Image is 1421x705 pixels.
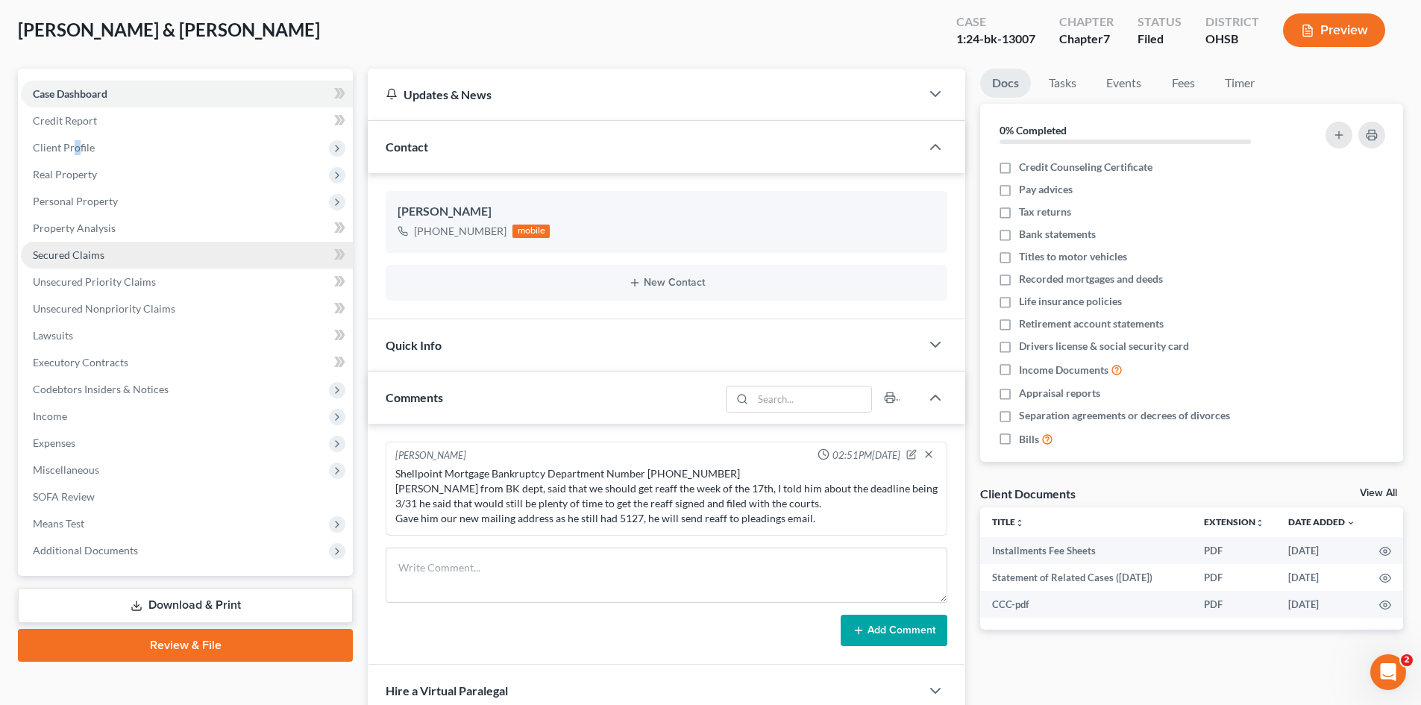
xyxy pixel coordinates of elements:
a: Docs [980,69,1031,98]
a: Secured Claims [21,242,353,269]
span: Life insurance policies [1019,294,1122,309]
div: 1:24-bk-13007 [956,31,1035,48]
td: Statement of Related Cases ([DATE]) [980,564,1192,591]
span: Real Property [33,168,97,181]
input: Search... [753,386,872,412]
a: Lawsuits [21,322,353,349]
a: Unsecured Priority Claims [21,269,353,295]
span: Miscellaneous [33,463,99,476]
span: Expenses [33,436,75,449]
span: Personal Property [33,195,118,207]
td: Installments Fee Sheets [980,537,1192,564]
span: Property Analysis [33,222,116,234]
td: PDF [1192,537,1276,564]
td: CCC-pdf [980,591,1192,618]
div: OHSB [1205,31,1259,48]
a: Download & Print [18,588,353,623]
i: expand_more [1346,518,1355,527]
span: Pay advices [1019,182,1073,197]
a: Tasks [1037,69,1088,98]
a: Extensionunfold_more [1204,516,1264,527]
span: Recorded mortgages and deeds [1019,272,1163,286]
span: Separation agreements or decrees of divorces [1019,408,1230,423]
span: Tax returns [1019,204,1071,219]
span: Secured Claims [33,248,104,261]
span: Bank statements [1019,227,1096,242]
a: Events [1094,69,1153,98]
td: [DATE] [1276,537,1367,564]
div: mobile [512,225,550,238]
button: New Contact [398,277,935,289]
div: Client Documents [980,486,1076,501]
span: Credit Counseling Certificate [1019,160,1152,175]
a: Date Added expand_more [1288,516,1355,527]
span: Retirement account statements [1019,316,1164,331]
a: Unsecured Nonpriority Claims [21,295,353,322]
div: Shellpoint Mortgage Bankruptcy Department Number [PHONE_NUMBER] [PERSON_NAME] from BK dept, said ... [395,466,938,526]
a: Executory Contracts [21,349,353,376]
a: Fees [1159,69,1207,98]
td: PDF [1192,591,1276,618]
span: Quick Info [386,338,442,352]
span: 02:51PM[DATE] [832,448,900,463]
a: Property Analysis [21,215,353,242]
a: Credit Report [21,107,353,134]
span: Hire a Virtual Paralegal [386,683,508,698]
span: Bills [1019,432,1039,447]
div: [PERSON_NAME] [395,448,466,463]
div: Case [956,13,1035,31]
td: [DATE] [1276,591,1367,618]
a: Timer [1213,69,1267,98]
span: [PERSON_NAME] & [PERSON_NAME] [18,19,320,40]
a: Review & File [18,629,353,662]
span: SOFA Review [33,490,95,503]
div: Chapter [1059,13,1114,31]
span: Titles to motor vehicles [1019,249,1127,264]
span: Client Profile [33,141,95,154]
button: Add Comment [841,615,947,646]
span: Appraisal reports [1019,386,1100,401]
a: View All [1360,488,1397,498]
span: Additional Documents [33,544,138,557]
div: [PHONE_NUMBER] [414,224,506,239]
span: Comments [386,390,443,404]
span: Credit Report [33,114,97,127]
span: Income Documents [1019,363,1108,377]
i: unfold_more [1255,518,1264,527]
span: Unsecured Nonpriority Claims [33,302,175,315]
a: SOFA Review [21,483,353,510]
span: Case Dashboard [33,87,107,100]
span: Income [33,410,67,422]
span: 2 [1401,654,1413,666]
div: [PERSON_NAME] [398,203,935,221]
span: Unsecured Priority Claims [33,275,156,288]
div: Chapter [1059,31,1114,48]
a: Titleunfold_more [992,516,1024,527]
i: unfold_more [1015,518,1024,527]
span: Lawsuits [33,329,73,342]
td: PDF [1192,564,1276,591]
span: Executory Contracts [33,356,128,369]
td: [DATE] [1276,564,1367,591]
span: Codebtors Insiders & Notices [33,383,169,395]
span: Contact [386,140,428,154]
button: Preview [1283,13,1385,47]
span: Means Test [33,517,84,530]
span: Drivers license & social security card [1019,339,1189,354]
div: Status [1138,13,1182,31]
span: 7 [1103,31,1110,46]
div: Filed [1138,31,1182,48]
a: Case Dashboard [21,81,353,107]
div: District [1205,13,1259,31]
iframe: Intercom live chat [1370,654,1406,690]
strong: 0% Completed [1000,124,1067,137]
div: Updates & News [386,87,903,102]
